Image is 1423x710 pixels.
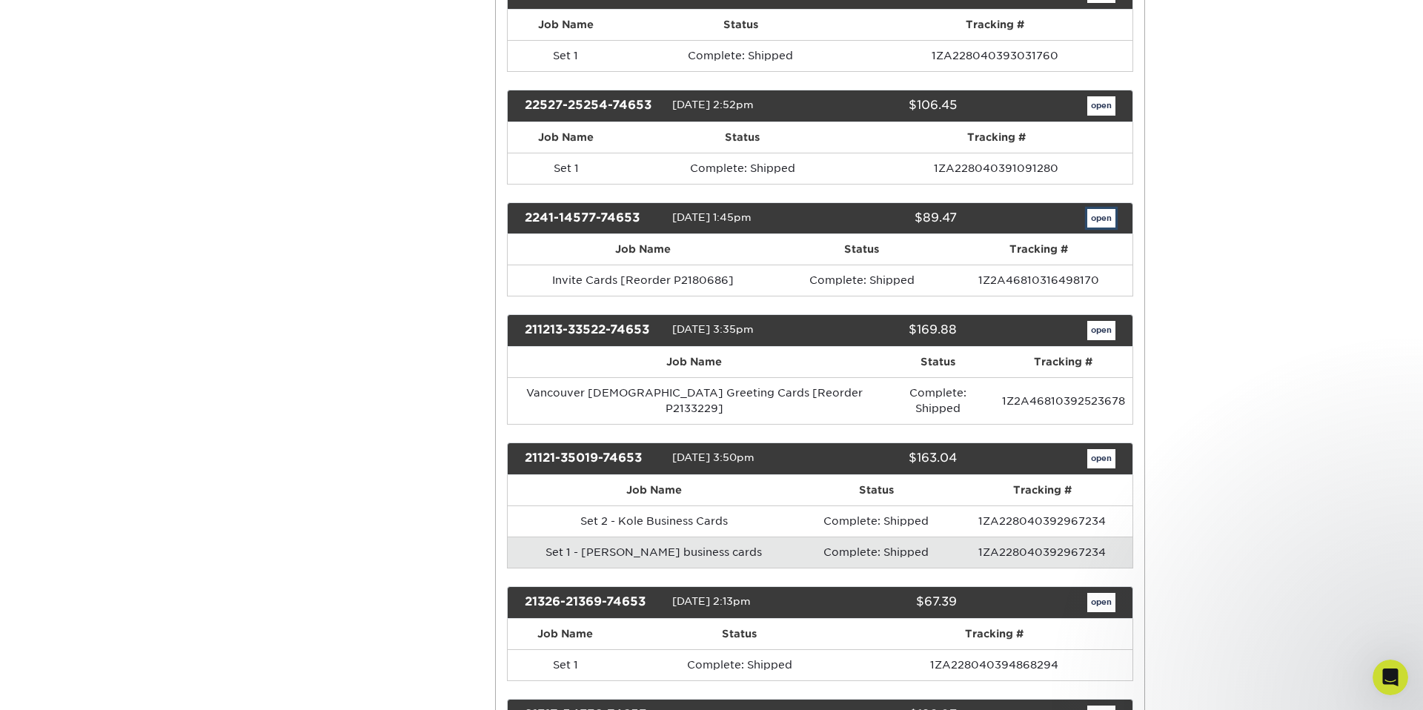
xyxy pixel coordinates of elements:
[809,209,967,228] div: $89.47
[508,475,800,505] th: Job Name
[952,537,1132,568] td: 1ZA228040392967234
[624,10,858,40] th: Status
[856,649,1132,680] td: 1ZA228040394868294
[809,96,967,116] div: $106.45
[860,153,1132,184] td: 1ZA228040391091280
[508,265,779,296] td: Invite Cards [Reorder P2180686]
[625,153,860,184] td: Complete: Shipped
[508,153,626,184] td: Set 1
[253,480,278,503] button: Send a message…
[858,10,1132,40] th: Tracking #
[508,40,624,71] td: Set 1
[1087,321,1115,340] a: open
[1373,660,1408,695] iframe: To enrich screen reader interactions, please activate Accessibility in Grammarly extension settings
[945,234,1132,265] th: Tracking #
[945,265,1132,296] td: 1Z2A46810316498170
[881,377,995,424] td: Complete: Shipped
[672,211,752,223] span: [DATE] 1:45pm
[952,475,1132,505] th: Tracking #
[70,485,82,497] button: Upload attachment
[23,485,35,497] button: Emoji picker
[672,595,751,607] span: [DATE] 2:13pm
[28,115,46,133] img: Erica avatar
[672,451,754,463] span: [DATE] 3:50pm
[35,103,53,121] img: Avery avatar
[856,619,1132,649] th: Tracking #
[508,619,624,649] th: Job Name
[1087,449,1115,468] a: open
[508,122,626,153] th: Job Name
[30,142,266,170] h1: Family Owned & Operated ❤️
[125,19,194,33] p: A few minutes
[952,505,1132,537] td: 1ZA228040392967234
[508,234,779,265] th: Job Name
[508,649,624,680] td: Set 1
[995,377,1132,424] td: 1Z2A46810392523678
[1087,96,1115,116] a: open
[508,347,882,377] th: Job Name
[625,122,860,153] th: Status
[809,593,967,612] div: $67.39
[800,537,952,568] td: Complete: Shipped
[881,347,995,377] th: Status
[514,593,672,612] div: 21326-21369-74653
[800,505,952,537] td: Complete: Shipped
[995,347,1132,377] th: Tracking #
[800,475,952,505] th: Status
[623,619,855,649] th: Status
[779,265,945,296] td: Complete: Shipped
[259,6,287,34] button: Home
[514,96,672,116] div: 22527-25254-74653
[68,111,106,122] span: Support
[1087,209,1115,228] a: open
[508,377,882,424] td: Vancouver [DEMOGRAPHIC_DATA] Greeting Cards [Reorder P2133229]
[508,505,800,537] td: Set 2 - Kole Business Cards
[858,40,1132,71] td: 1ZA228040393031760
[779,234,945,265] th: Status
[672,99,754,110] span: [DATE] 2:52pm
[41,115,59,133] img: Jenny avatar
[623,649,855,680] td: Complete: Shipped
[1087,593,1115,612] a: open
[809,449,967,468] div: $163.04
[47,485,59,497] button: Gif picker
[809,321,967,340] div: $169.88
[508,10,624,40] th: Job Name
[12,85,285,238] div: Support says…
[113,7,176,19] h1: Primoprint
[514,449,672,468] div: 21121-35019-74653
[860,122,1132,153] th: Tracking #
[12,85,285,220] div: Avery avatarErica avatarJenny avatarSupportFamily Owned & Operated ❤️Should you have any question...
[624,40,858,71] td: Complete: Shipped
[508,537,800,568] td: Set 1 - [PERSON_NAME] business cards
[514,321,672,340] div: 211213-33522-74653
[672,324,754,336] span: [DATE] 3:35pm
[514,209,672,228] div: 2241-14577-74653
[13,454,284,480] textarea: Message…
[4,665,126,705] iframe: Google Customer Reviews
